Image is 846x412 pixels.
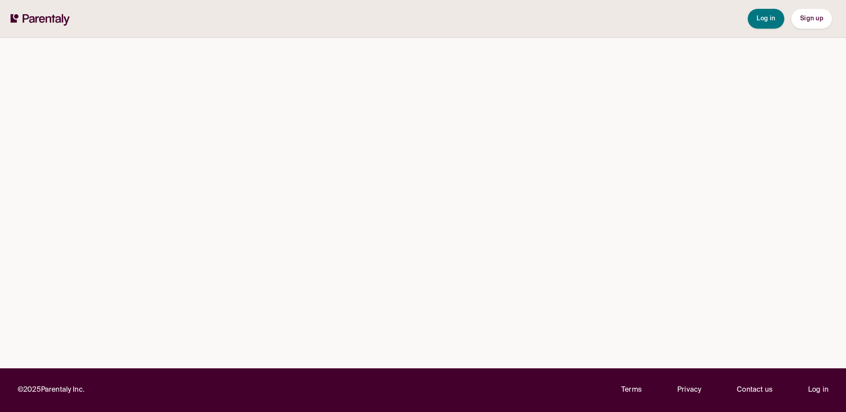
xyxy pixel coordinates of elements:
button: Sign up [791,9,832,29]
button: Log in [748,9,784,29]
p: © 2025 Parentaly Inc. [18,384,85,396]
span: Log in [757,15,775,22]
a: Log in [808,384,828,396]
a: Privacy [677,384,701,396]
p: Contact us [737,384,772,396]
span: Sign up [800,15,823,22]
a: Terms [621,384,642,396]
